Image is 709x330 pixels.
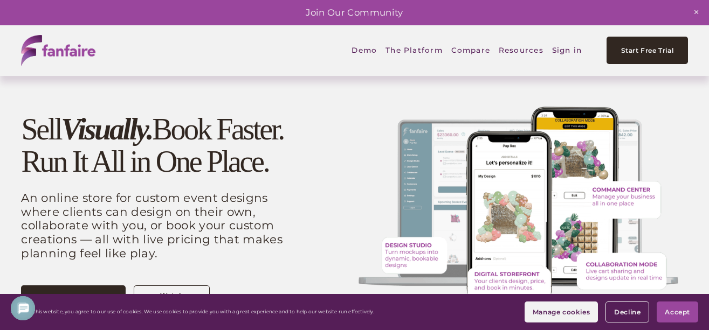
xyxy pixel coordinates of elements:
span: Accept [665,308,690,316]
a: folder dropdown [499,38,543,63]
button: Accept [657,301,698,322]
p: By using this website, you agree to our use of cookies. We use cookies to provide you with a grea... [11,309,375,315]
span: Manage cookies [533,308,590,316]
a: Start Free Trial [21,285,126,314]
h1: Sell Book Faster. Run It All in One Place. [21,114,294,178]
a: Sign in [552,38,582,63]
a: Watch Demo [134,285,210,314]
span: Resources [499,39,543,62]
img: fanfaire [21,35,95,66]
a: Demo [352,38,377,63]
span: Decline [614,308,641,316]
span: The Platform [386,39,443,62]
a: Start Free Trial [607,37,687,64]
p: An online store for custom event designs where clients can design on their own, collaborate with ... [21,191,294,261]
em: Visually. [61,113,152,146]
button: Decline [605,301,649,322]
button: Manage cookies [525,301,598,322]
a: folder dropdown [386,38,443,63]
a: Compare [451,38,491,63]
